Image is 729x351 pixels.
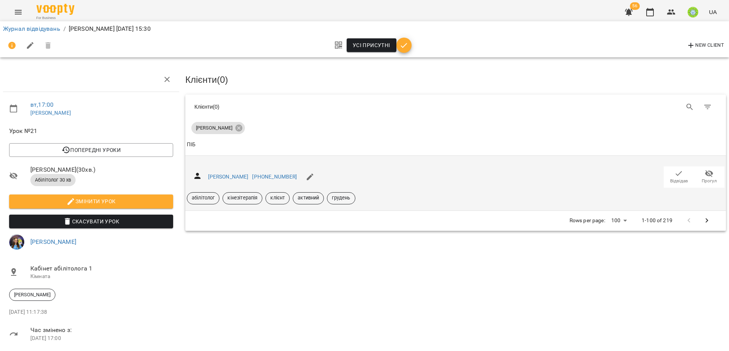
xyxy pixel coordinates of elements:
button: Усі присутні [347,38,396,52]
button: UA [706,5,720,19]
button: Відвідав [664,166,694,188]
a: вт , 17:00 [30,101,54,108]
span: Усі присутні [353,41,390,50]
span: Кабінет абілітолога 1 [30,264,173,273]
span: Прогул [702,178,717,184]
a: [PERSON_NAME] [30,110,71,116]
button: Next Page [698,212,716,230]
div: Sort [187,140,196,149]
span: ПІБ [187,140,724,149]
span: Абілітолог 30 хв [30,177,76,183]
button: Прогул [694,166,724,188]
p: [PERSON_NAME] [DATE] 15:30 [69,24,151,33]
button: Попередні уроки [9,143,173,157]
div: [PERSON_NAME] [191,122,245,134]
button: Menu [9,3,27,21]
span: [PERSON_NAME] [191,125,237,131]
span: Змінити урок [15,197,167,206]
p: [DATE] 17:00 [30,335,173,342]
div: Table Toolbar [185,95,726,119]
img: c30cf3dcb7f7e8baf914f38a97ec6524.jpg [9,234,24,250]
button: Фільтр [699,98,717,116]
span: грудень [327,194,355,201]
span: Урок №21 [9,126,173,136]
h3: Клієнти ( 0 ) [185,75,726,85]
li: / [63,24,66,33]
img: 8ec40acc98eb0e9459e318a00da59de5.jpg [688,7,698,17]
span: New Client [686,41,724,50]
span: Час змінено з: [30,326,173,335]
span: 56 [630,2,640,10]
div: 100 [608,215,630,226]
img: Voopty Logo [36,4,74,15]
span: абілітолог [187,194,219,201]
p: [DATE] 11:17:38 [9,308,173,316]
a: [PERSON_NAME] [30,238,76,245]
a: Журнал відвідувань [3,25,60,32]
span: Попередні уроки [15,145,167,155]
p: Кімната [30,273,173,280]
a: [PHONE_NUMBER] [252,174,297,180]
span: активний [293,194,323,201]
span: кінезітерапія [223,194,262,201]
p: 1-100 of 219 [642,217,672,225]
span: Скасувати Урок [15,217,167,226]
button: Змінити урок [9,194,173,208]
span: клієнт [266,194,289,201]
div: ПІБ [187,140,196,149]
button: Скасувати Урок [9,215,173,228]
span: Відвідав [670,178,688,184]
p: Rows per page: [570,217,605,225]
div: Клієнти ( 0 ) [194,103,450,111]
span: [PERSON_NAME] ( 30 хв. ) [30,165,173,174]
button: New Client [685,40,726,52]
span: UA [709,8,717,16]
span: For Business [36,16,74,21]
span: [PERSON_NAME] [9,291,55,298]
button: Search [681,98,699,116]
nav: breadcrumb [3,24,726,33]
div: [PERSON_NAME] [9,289,55,301]
a: [PERSON_NAME] [208,174,249,180]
